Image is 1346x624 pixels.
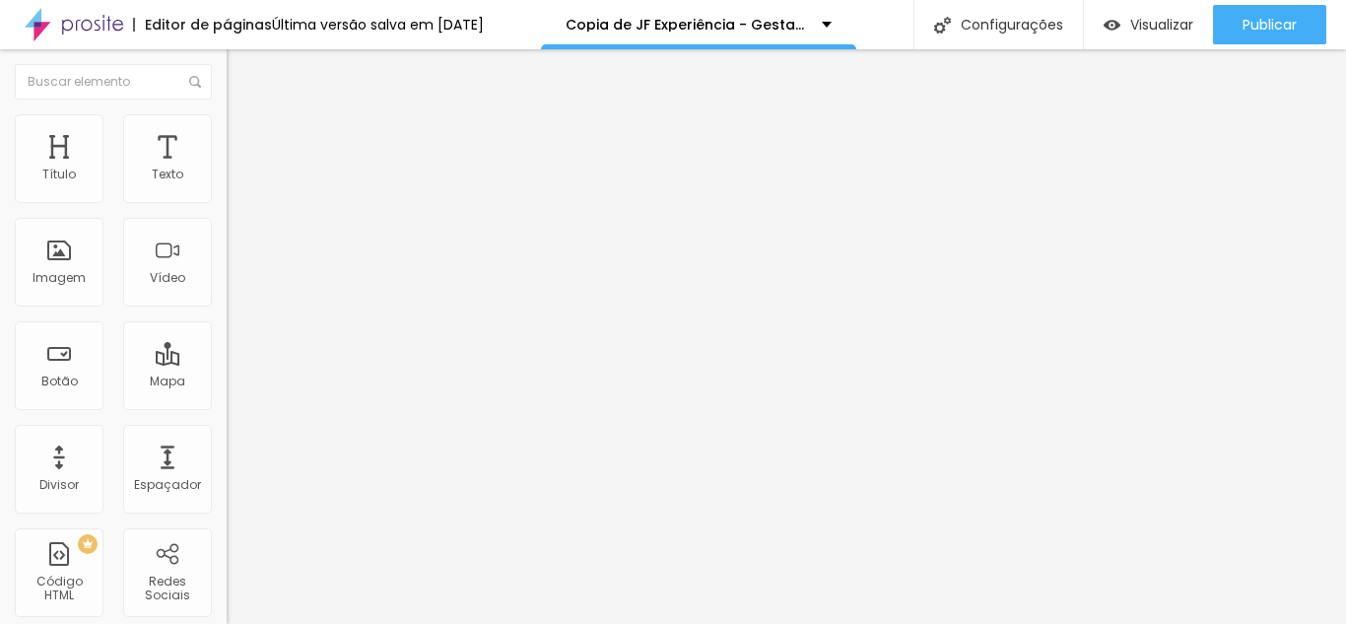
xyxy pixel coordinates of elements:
div: Texto [152,168,183,181]
div: Mapa [150,375,185,388]
div: Imagem [33,271,86,285]
img: Icone [189,76,201,88]
div: Editor de páginas [133,18,272,32]
div: Espaçador [134,478,201,492]
button: Publicar [1213,5,1326,44]
div: Divisor [39,478,79,492]
button: Visualizar [1084,5,1213,44]
input: Buscar elemento [15,64,212,100]
div: Botão [41,375,78,388]
p: Copia de JF Experiência - Gestante [566,18,807,32]
img: view-1.svg [1104,17,1120,34]
div: Código HTML [20,575,98,603]
span: Visualizar [1130,17,1193,33]
img: Icone [934,17,951,34]
div: Título [42,168,76,181]
div: Última versão salva em [DATE] [272,18,484,32]
div: Redes Sociais [128,575,206,603]
iframe: Editor [227,49,1346,624]
span: Publicar [1243,17,1297,33]
div: Vídeo [150,271,185,285]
